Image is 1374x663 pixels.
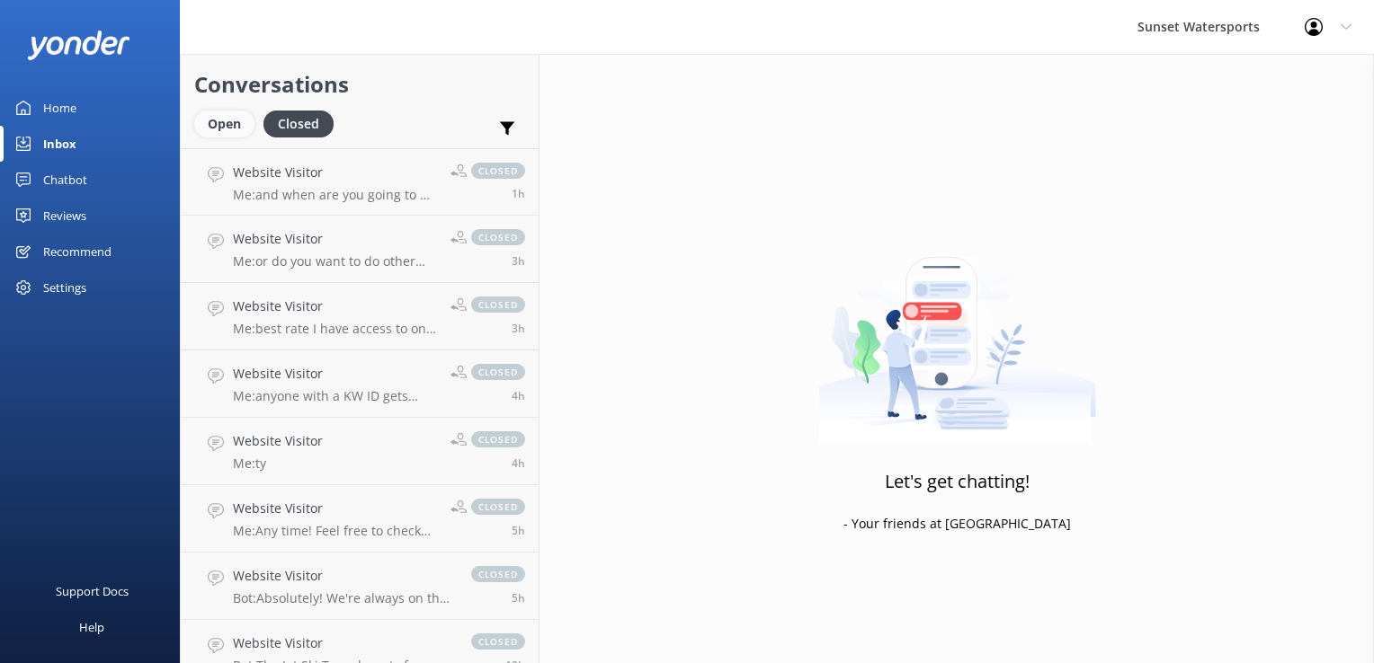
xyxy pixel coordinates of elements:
a: Website VisitorMe:and when are you going to be visiting [GEOGRAPHIC_DATA]? Our reservations all c... [181,148,539,216]
a: Closed [263,113,343,133]
span: closed [471,364,525,380]
span: Sep 23 2025 03:45pm (UTC -05:00) America/Cancun [512,186,525,201]
span: Sep 23 2025 12:04pm (UTC -05:00) America/Cancun [512,455,525,471]
div: Help [79,609,104,645]
p: Me: or do you want to do other activities in addition to snorkeling? We have some combination tri... [233,253,437,270]
span: closed [471,163,525,179]
h4: Website Visitor [233,431,323,451]
h4: Website Visitor [233,229,437,249]
span: closed [471,633,525,650]
span: Sep 23 2025 01:15pm (UTC -05:00) America/Cancun [512,321,525,336]
span: closed [471,499,525,515]
a: Website VisitorBot:Absolutely! We're always on the lookout for awesome team members. You can chec... [181,552,539,620]
a: Website VisitorMe:tyclosed4h [181,418,539,485]
div: Closed [263,110,334,137]
p: Me: anyone with a KW ID gets those rates on that page and you can reserve with the main office! D... [233,388,437,404]
h4: Website Visitor [233,633,453,653]
p: Me: best rate I have access to on the Hop on Hop off trolley is $55.60 including taxes.. they do ... [233,321,437,337]
a: Website VisitorMe:or do you want to do other activities in addition to snorkeling? We have some c... [181,216,539,283]
h4: Website Visitor [233,566,453,586]
span: Sep 23 2025 12:05pm (UTC -05:00) America/Cancun [512,388,525,403]
div: Recommend [43,234,112,270]
h3: Let's get chatting! [885,467,1030,496]
a: Website VisitorMe:Any time! Feel free to check back if anything comes up! Free parking available ... [181,485,539,552]
p: Bot: Absolutely! We're always on the lookout for awesome team members. You can check out our curr... [233,590,453,606]
p: Me: ty [233,455,323,472]
div: Open [194,110,254,137]
span: closed [471,229,525,245]
img: artwork of a man stealing a conversation from at giant smartphone [818,219,1096,444]
p: Me: Any time! Feel free to check back if anything comes up! Free parking available at the [GEOGRA... [233,523,437,539]
p: - Your friends at [GEOGRAPHIC_DATA] [843,514,1071,534]
a: Website VisitorMe:best rate I have access to on the Hop on Hop off trolley is $55.60 including ta... [181,283,539,350]
span: closed [471,566,525,582]
img: yonder-white-logo.png [27,31,130,60]
div: Inbox [43,126,76,162]
span: Sep 23 2025 01:52pm (UTC -05:00) America/Cancun [512,253,525,269]
span: Sep 23 2025 11:47am (UTC -05:00) America/Cancun [512,523,525,538]
p: Me: and when are you going to be visiting [GEOGRAPHIC_DATA]? Our reservations all come with free ... [233,187,437,203]
div: Home [43,90,76,126]
h4: Website Visitor [233,296,437,316]
h4: Website Visitor [233,163,437,182]
div: Settings [43,270,86,305]
span: closed [471,296,525,313]
div: Reviews [43,198,86,234]
a: Website VisitorMe:anyone with a KW ID gets those rates on that page and you can reserve with the ... [181,350,539,418]
div: Support Docs [56,573,129,609]
a: Open [194,113,263,133]
div: Chatbot [43,162,87,198]
h4: Website Visitor [233,499,437,518]
h4: Website Visitor [233,364,437,384]
span: closed [471,431,525,447]
span: Sep 23 2025 10:54am (UTC -05:00) America/Cancun [512,590,525,606]
h2: Conversations [194,67,525,102]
